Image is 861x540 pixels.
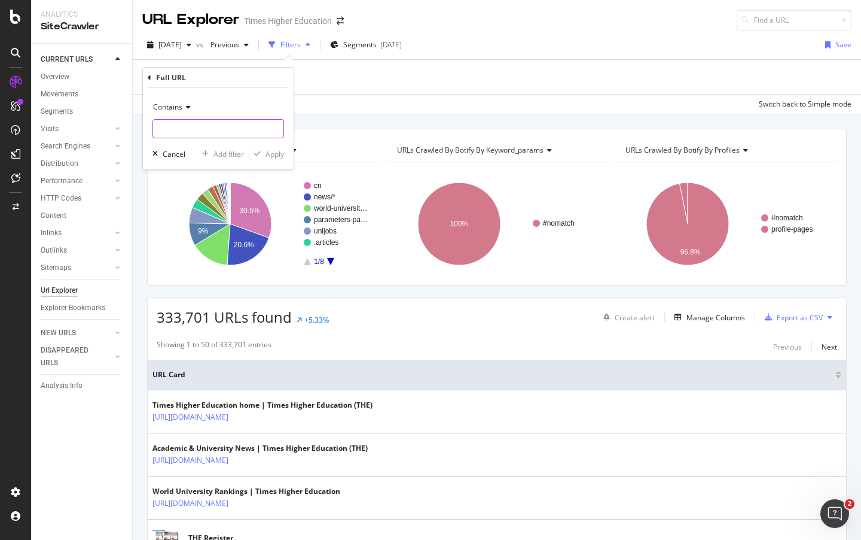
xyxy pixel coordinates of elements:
[142,35,196,54] button: [DATE]
[835,40,851,50] div: Save
[41,227,112,239] a: Inlinks
[41,88,78,101] div: Movements
[386,172,609,276] svg: A chart.
[157,307,292,327] span: 333,701 URLs found
[264,35,315,54] button: Filters
[314,193,335,201] text: news/*
[41,175,83,187] div: Performance
[206,35,254,54] button: Previous
[41,284,124,297] a: Url Explorer
[680,248,701,256] text: 96.8%
[41,284,78,297] div: Url Explorer
[41,344,101,369] div: DISAPPEARED URLS
[337,17,344,25] div: arrow-right-arrow-left
[41,327,76,339] div: NEW URLS
[41,140,112,153] a: Search Engines
[157,339,271,354] div: Showing 1 to 50 of 333,701 entries
[152,411,228,423] a: [URL][DOMAIN_NAME]
[198,227,209,235] text: 9%
[670,310,745,324] button: Manage Columns
[41,210,124,222] a: Content
[822,342,837,352] div: Next
[41,20,123,34] div: SiteCrawler
[41,175,112,187] a: Performance
[759,99,851,109] div: Switch back to Simple mode
[614,172,837,276] svg: A chart.
[41,53,93,66] div: CURRENT URLS
[41,123,59,135] div: Visits
[314,257,324,266] text: 1/8
[41,140,90,153] div: Search Engines
[41,53,112,66] a: CURRENT URLS
[239,207,259,215] text: 30.5%
[152,400,373,411] div: Times Higher Education home | Times Higher Education (THE)
[623,141,826,160] h4: URLs Crawled By Botify By profiles
[152,486,340,497] div: World University Rankings | Times Higher Education
[206,40,239,50] span: Previous
[41,105,73,118] div: Segments
[152,369,832,380] span: URL Card
[41,262,112,274] a: Sitemaps
[41,380,83,392] div: Analysis Info
[760,308,823,327] button: Export as CSV
[280,40,301,50] div: Filters
[845,499,854,509] span: 2
[625,145,740,155] span: URLs Crawled By Botify By profiles
[234,241,254,249] text: 20.6%
[41,210,66,222] div: Content
[152,497,228,509] a: [URL][DOMAIN_NAME]
[820,499,849,528] iframe: Intercom live chat
[265,149,284,159] div: Apply
[41,380,124,392] a: Analysis Info
[41,105,124,118] a: Segments
[41,244,67,257] div: Outlinks
[314,216,368,224] text: parameters-pa…
[152,443,368,454] div: Academic & University News | Times Higher Education (THE)
[615,313,655,323] div: Create alert
[158,40,182,50] span: 2025 Sep. 12th
[41,88,124,101] a: Movements
[244,15,332,27] div: Times Higher Education
[41,244,112,257] a: Outlinks
[41,71,124,83] a: Overview
[249,148,284,160] button: Apply
[822,339,837,354] button: Next
[450,220,468,228] text: 100%
[41,192,112,205] a: HTTP Codes
[41,157,78,170] div: Distribution
[304,315,329,325] div: +5.33%
[380,40,402,50] div: [DATE]
[773,339,802,354] button: Previous
[343,40,377,50] span: Segments
[771,214,803,222] text: #nomatch
[737,10,851,31] input: Find a URL
[197,148,244,160] button: Add filter
[754,95,851,114] button: Switch back to Simple mode
[314,227,337,235] text: unijobs
[157,172,380,276] svg: A chart.
[41,302,105,314] div: Explorer Bookmarks
[41,227,62,239] div: Inlinks
[163,149,185,159] div: Cancel
[773,342,802,352] div: Previous
[686,313,745,323] div: Manage Columns
[41,302,124,314] a: Explorer Bookmarks
[41,157,112,170] a: Distribution
[395,141,598,160] h4: URLs Crawled By Botify By keyword_params
[152,454,228,466] a: [URL][DOMAIN_NAME]
[397,145,544,155] span: URLs Crawled By Botify By keyword_params
[314,181,322,190] text: cn
[148,148,185,160] button: Cancel
[777,313,823,323] div: Export as CSV
[599,308,655,327] button: Create alert
[156,72,186,83] div: Full URL
[325,35,407,54] button: Segments[DATE]
[196,40,206,50] span: vs
[41,10,123,20] div: Analytics
[41,71,69,83] div: Overview
[313,204,367,213] text: world-universit…
[41,262,71,274] div: Sitemaps
[543,219,575,227] text: #nomatch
